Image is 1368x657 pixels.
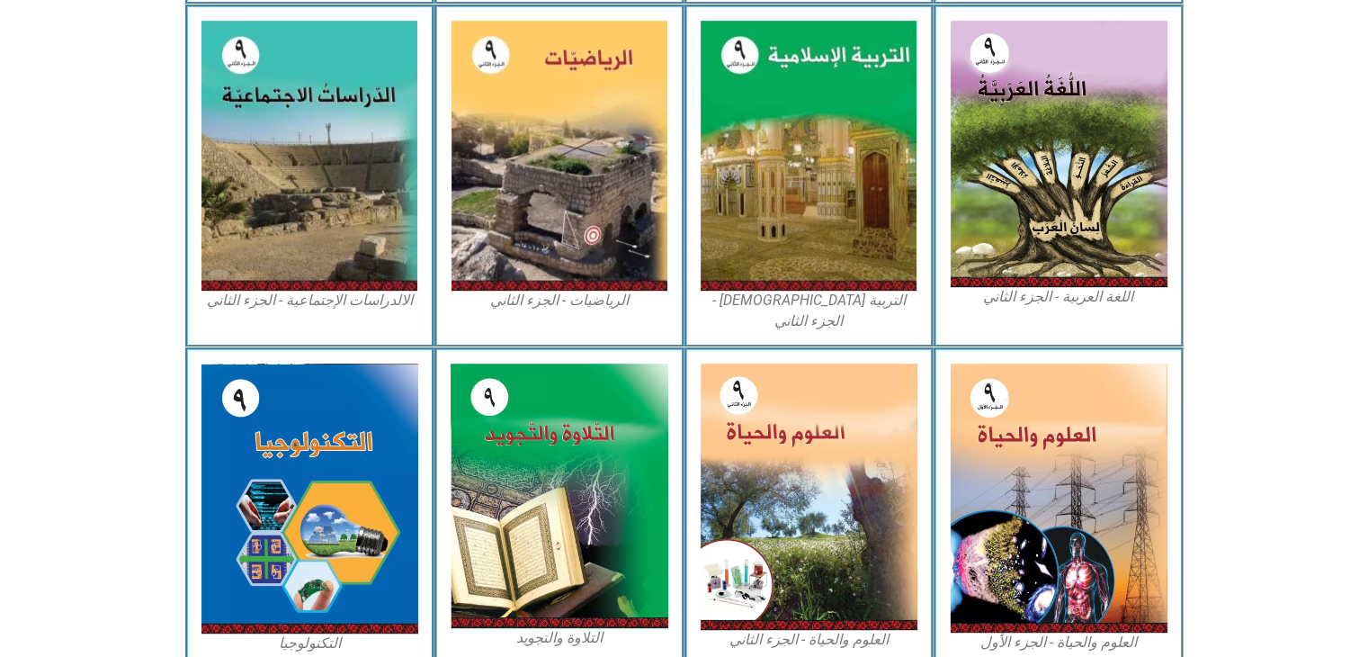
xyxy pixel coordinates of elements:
figcaption: الرياضيات - الجزء الثاني [451,291,668,310]
figcaption: التكنولوجيا [201,634,419,653]
figcaption: اللغة العربية - الجزء الثاني [950,287,1167,307]
figcaption: العلوم والحياة - الجزء الأول [950,633,1167,652]
figcaption: التربية [DEMOGRAPHIC_DATA] - الجزء الثاني [701,291,918,331]
figcaption: التلاوة والتجويد [451,628,668,648]
figcaption: العلوم والحياة - الجزء الثاني [701,630,918,650]
figcaption: الالدراسات الإجتماعية - الجزء الثاني [201,291,419,310]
